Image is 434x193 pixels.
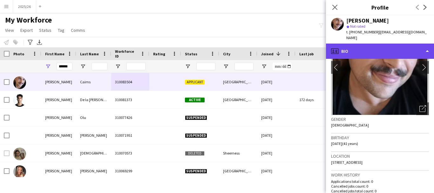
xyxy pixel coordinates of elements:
[185,80,205,85] span: Applicant
[126,63,146,70] input: Workforce ID Filter Input
[299,52,314,56] span: Last job
[223,64,229,69] button: Open Filter Menu
[41,109,76,126] div: [PERSON_NAME]
[331,179,429,184] p: Applications total count: 0
[45,52,64,56] span: First Name
[219,162,257,180] div: [GEOGRAPHIC_DATA]
[257,73,295,91] div: [DATE]
[185,98,205,102] span: Active
[13,0,36,13] button: 2025/26
[331,160,363,165] span: [STREET_ADDRESS]
[331,153,429,159] h3: Location
[257,127,295,144] div: [DATE]
[41,91,76,108] div: [PERSON_NAME]
[3,26,17,34] a: View
[57,63,72,70] input: First Name Filter Input
[92,63,107,70] input: Last Name Filter Input
[331,172,429,178] h3: Work history
[261,52,274,56] span: Joined
[185,169,207,174] span: Suspended
[257,109,295,126] div: [DATE]
[416,102,429,115] div: Open photos pop-in
[326,44,434,59] div: Bio
[37,26,54,34] a: Status
[41,162,76,180] div: [PERSON_NAME]
[219,144,257,162] div: Sheerness
[331,20,429,115] img: Crew avatar or photo
[261,64,267,69] button: Open Filter Menu
[111,127,149,144] div: 310071951
[76,144,111,162] div: [DEMOGRAPHIC_DATA]
[13,94,26,107] img: Adrian De la Rosa Sanchez
[76,91,111,108] div: De la [PERSON_NAME]
[219,73,257,91] div: [GEOGRAPHIC_DATA]
[45,64,51,69] button: Open Filter Menu
[4,150,10,156] input: Row Selection is disabled for this row (unchecked)
[111,109,149,126] div: 310077426
[115,64,121,69] button: Open Filter Menu
[331,184,429,189] p: Cancelled jobs count: 0
[346,30,427,40] span: | [EMAIL_ADDRESS][DOMAIN_NAME]
[219,91,257,108] div: [GEOGRAPHIC_DATA]
[68,26,88,34] a: Comms
[76,162,111,180] div: [PERSON_NAME]
[257,91,295,108] div: [DATE]
[58,27,64,33] span: Tag
[185,52,197,56] span: Status
[273,63,292,70] input: Joined Filter Input
[13,148,26,160] img: Adriana Jesuthasan
[153,52,165,56] span: Rating
[185,64,191,69] button: Open Filter Menu
[71,27,85,33] span: Comms
[331,116,429,122] h3: Gender
[18,26,35,34] a: Export
[20,27,33,33] span: Export
[346,30,379,34] span: t. [PHONE_NUMBER]
[346,18,389,24] div: [PERSON_NAME]
[41,73,76,91] div: [PERSON_NAME]
[257,162,295,180] div: [DATE]
[36,38,43,46] app-action-btn: Export XLSX
[295,91,334,108] div: 172 days
[80,64,86,69] button: Open Filter Menu
[76,73,111,91] div: Cairns
[13,52,24,56] span: Photo
[41,127,76,144] div: [PERSON_NAME]
[76,127,111,144] div: [PERSON_NAME]
[80,52,99,56] span: Last Name
[5,15,52,25] span: My Workforce
[326,3,434,11] h3: Profile
[26,38,34,46] app-action-btn: Advanced filters
[13,165,26,178] img: Adriana Capaldi
[41,144,76,162] div: [PERSON_NAME]
[115,49,138,59] span: Workforce ID
[13,76,26,89] img: Adrian Cairns
[111,144,149,162] div: 310070573
[257,144,295,162] div: [DATE]
[331,141,358,146] span: [DATE] (41 years)
[350,24,365,29] span: Not rated
[111,73,149,91] div: 310083504
[111,91,149,108] div: 310081373
[223,52,230,56] span: City
[76,109,111,126] div: Olu
[111,162,149,180] div: 310069299
[185,115,207,120] span: Suspended
[185,133,207,138] span: Suspended
[5,27,14,33] span: View
[39,27,51,33] span: Status
[185,151,205,156] span: Deleted
[331,123,369,128] span: [DEMOGRAPHIC_DATA]
[55,26,67,34] a: Tag
[331,135,429,141] h3: Birthday
[234,63,254,70] input: City Filter Input
[196,63,215,70] input: Status Filter Input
